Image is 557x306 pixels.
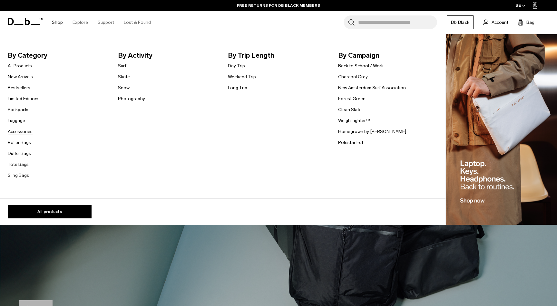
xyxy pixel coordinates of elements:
a: Snow [118,84,130,91]
a: Db Black [447,15,474,29]
a: Weekend Trip [228,73,256,80]
a: Limited Editions [8,95,40,102]
a: Accessories [8,128,33,135]
button: Bag [518,18,534,26]
a: Back to School / Work [338,62,384,69]
a: Charcoal Grey [338,73,368,80]
a: Surf [118,62,126,69]
span: By Activity [118,50,218,61]
nav: Main Navigation [47,11,156,34]
a: Account [483,18,508,26]
a: Support [98,11,114,34]
a: Luggage [8,117,25,124]
a: Duffel Bags [8,150,31,157]
a: Roller Bags [8,139,31,146]
a: New Amsterdam Surf Association [338,84,406,91]
a: Photography [118,95,145,102]
a: Shop [52,11,63,34]
span: By Campaign [338,50,438,61]
a: Homegrown by [PERSON_NAME] [338,128,406,135]
a: Day Trip [228,62,245,69]
a: Skate [118,73,130,80]
span: Bag [526,19,534,26]
span: By Category [8,50,108,61]
a: Sling Bags [8,172,29,179]
a: Long Trip [228,84,247,91]
a: Lost & Found [124,11,151,34]
a: Weigh Lighter™ [338,117,370,124]
img: Db [446,34,557,225]
a: Polestar Edt. [338,139,364,146]
a: All products [8,205,92,218]
a: Forest Green [338,95,366,102]
span: Account [492,19,508,26]
a: New Arrivals [8,73,33,80]
a: Explore [73,11,88,34]
a: All Products [8,62,32,69]
a: Tote Bags [8,161,29,168]
a: Bestsellers [8,84,30,91]
a: FREE RETURNS FOR DB BLACK MEMBERS [237,3,320,8]
a: Backpacks [8,106,30,113]
span: By Trip Length [228,50,328,61]
a: Clean Slate [338,106,362,113]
